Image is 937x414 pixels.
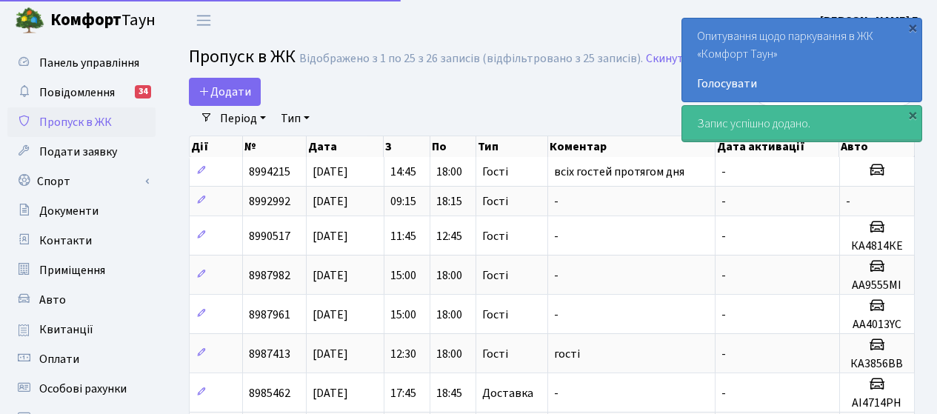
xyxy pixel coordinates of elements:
span: 8990517 [249,228,290,244]
span: 18:15 [436,193,462,210]
span: 14:45 [390,164,416,180]
span: - [554,193,558,210]
span: Панель управління [39,55,139,71]
span: Приміщення [39,262,105,278]
h5: АІ4714РН [846,396,908,410]
span: Таун [50,8,156,33]
span: Гості [482,230,508,242]
div: 34 [135,85,151,99]
h5: АА9555МІ [846,278,908,293]
button: Переключити навігацію [185,8,222,33]
span: всіх гостей протягом дня [554,164,684,180]
span: - [721,385,726,401]
span: - [721,346,726,362]
span: Гості [482,309,508,321]
span: - [721,228,726,244]
div: Відображено з 1 по 25 з 26 записів (відфільтровано з 25 записів). [299,52,643,66]
h5: КА4814КЕ [846,239,908,253]
a: Авто [7,285,156,315]
a: Скинути [646,52,690,66]
span: Доставка [482,387,533,399]
span: Подати заявку [39,144,117,160]
div: Опитування щодо паркування в ЖК «Комфорт Таун» [682,19,921,101]
b: Комфорт [50,8,121,32]
span: 11:45 [390,228,416,244]
span: Гості [482,270,508,281]
span: 8992992 [249,193,290,210]
span: Додати [199,84,251,100]
span: Контакти [39,233,92,249]
span: Гості [482,348,508,360]
a: Подати заявку [7,137,156,167]
b: [PERSON_NAME] Г. [820,13,919,29]
span: Квитанції [39,321,93,338]
span: Повідомлення [39,84,115,101]
span: 18:00 [436,307,462,323]
span: 18:45 [436,385,462,401]
a: Пропуск в ЖК [7,107,156,137]
span: [DATE] [313,193,348,210]
th: Дата [307,136,384,157]
a: Оплати [7,344,156,374]
span: [DATE] [313,307,348,323]
span: [DATE] [313,346,348,362]
span: - [554,385,558,401]
span: [DATE] [313,164,348,180]
span: Оплати [39,351,79,367]
span: 8985462 [249,385,290,401]
th: Авто [839,136,914,157]
span: - [721,193,726,210]
th: № [243,136,307,157]
span: Авто [39,292,66,308]
span: 18:00 [436,164,462,180]
th: Коментар [548,136,716,157]
th: Дата активації [716,136,840,157]
a: [PERSON_NAME] Г. [820,12,919,30]
span: 8987413 [249,346,290,362]
span: 18:00 [436,267,462,284]
span: 8987982 [249,267,290,284]
span: Гості [482,196,508,207]
span: Особові рахунки [39,381,127,397]
span: Пропуск в ЖК [189,44,296,70]
span: - [554,267,558,284]
span: 8987961 [249,307,290,323]
span: [DATE] [313,228,348,244]
a: Контакти [7,226,156,256]
span: [DATE] [313,385,348,401]
span: Документи [39,203,99,219]
span: 12:30 [390,346,416,362]
span: 15:00 [390,307,416,323]
span: 18:00 [436,346,462,362]
div: × [905,20,920,35]
span: - [846,193,850,210]
span: - [554,228,558,244]
span: - [721,164,726,180]
span: Гості [482,166,508,178]
th: З [384,136,430,157]
span: 09:15 [390,193,416,210]
a: Голосувати [697,75,907,93]
a: Документи [7,196,156,226]
a: Спорт [7,167,156,196]
a: Особові рахунки [7,374,156,404]
span: гості [554,346,580,362]
span: - [554,307,558,323]
span: - [721,267,726,284]
a: Тип [275,106,316,131]
div: Запис успішно додано. [682,106,921,141]
span: 17:45 [390,385,416,401]
th: Дії [190,136,243,157]
th: По [430,136,476,157]
span: [DATE] [313,267,348,284]
a: Панель управління [7,48,156,78]
span: 12:45 [436,228,462,244]
span: - [721,307,726,323]
a: Період [214,106,272,131]
span: 8994215 [249,164,290,180]
a: Квитанції [7,315,156,344]
span: Пропуск в ЖК [39,114,112,130]
img: logo.png [15,6,44,36]
span: 15:00 [390,267,416,284]
div: × [905,107,920,122]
